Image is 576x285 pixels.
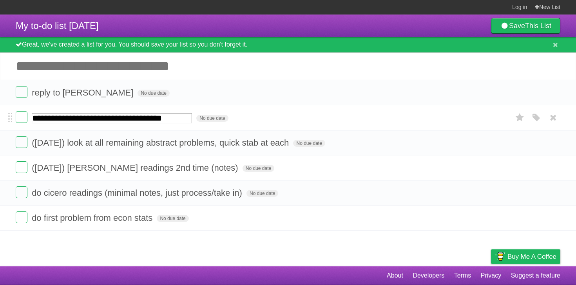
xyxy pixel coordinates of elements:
a: Developers [413,268,444,283]
label: Done [16,136,27,148]
a: SaveThis List [491,18,560,34]
a: Suggest a feature [511,268,560,283]
span: reply to [PERSON_NAME] [32,88,135,97]
span: No due date [196,115,228,122]
span: No due date [157,215,188,222]
span: No due date [293,140,325,147]
span: do first problem from econ stats [32,213,154,223]
a: Terms [454,268,471,283]
label: Star task [513,111,527,124]
span: My to-do list [DATE] [16,20,99,31]
span: do cicero readings (minimal notes, just process/take in) [32,188,244,198]
img: Buy me a coffee [495,250,505,263]
b: This List [525,22,551,30]
label: Done [16,86,27,98]
label: Done [16,161,27,173]
a: Buy me a coffee [491,249,560,264]
span: No due date [243,165,274,172]
label: Done [16,211,27,223]
span: ([DATE]) [PERSON_NAME] readings 2nd time (notes) [32,163,240,173]
a: About [387,268,403,283]
a: Privacy [481,268,501,283]
span: No due date [246,190,278,197]
label: Done [16,111,27,123]
label: Done [16,186,27,198]
span: ([DATE]) look at all remaining abstract problems, quick stab at each [32,138,291,148]
span: No due date [138,90,169,97]
span: Buy me a coffee [507,250,556,263]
